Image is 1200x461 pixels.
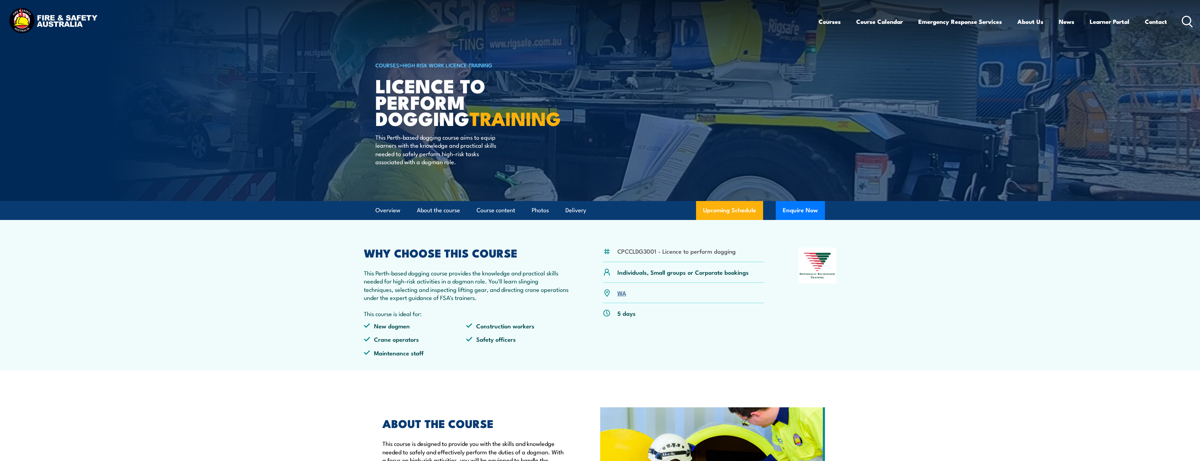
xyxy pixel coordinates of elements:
[918,12,1002,31] a: Emergency Response Services
[375,77,549,126] h1: Licence to Perform Dogging
[375,61,549,69] h6: >
[466,322,569,330] li: Construction workers
[696,201,763,220] a: Upcoming Schedule
[617,309,636,317] p: 5 days
[364,269,569,302] p: This Perth-based dogging course provides the knowledge and practical skills needed for high-risk ...
[375,133,504,166] p: This Perth-based dogging course aims to equip learners with the knowledge and practical skills ne...
[364,335,466,343] li: Crane operators
[1017,12,1043,31] a: About Us
[617,268,749,276] p: Individuals, Small groups or Corporate bookings
[364,309,569,318] p: This course is ideal for:
[364,349,466,357] li: Maintenance staff
[466,335,569,343] li: Safety officers
[477,201,515,220] a: Course content
[470,103,561,132] strong: TRAINING
[856,12,903,31] a: Course Calendar
[1090,12,1129,31] a: Learner Portal
[776,201,825,220] button: Enquire Now
[819,12,841,31] a: Courses
[417,201,460,220] a: About the course
[1145,12,1167,31] a: Contact
[364,322,466,330] li: New dogmen
[382,418,568,428] h2: ABOUT THE COURSE
[375,201,400,220] a: Overview
[532,201,549,220] a: Photos
[364,248,569,258] h2: WHY CHOOSE THIS COURSE
[799,248,837,283] img: Nationally Recognised Training logo.
[375,61,399,69] a: COURSES
[617,247,736,255] li: CPCCLDG3001 - Licence to perform dogging
[402,61,492,69] a: High Risk Work Licence Training
[565,201,586,220] a: Delivery
[1059,12,1074,31] a: News
[617,288,626,297] a: WA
